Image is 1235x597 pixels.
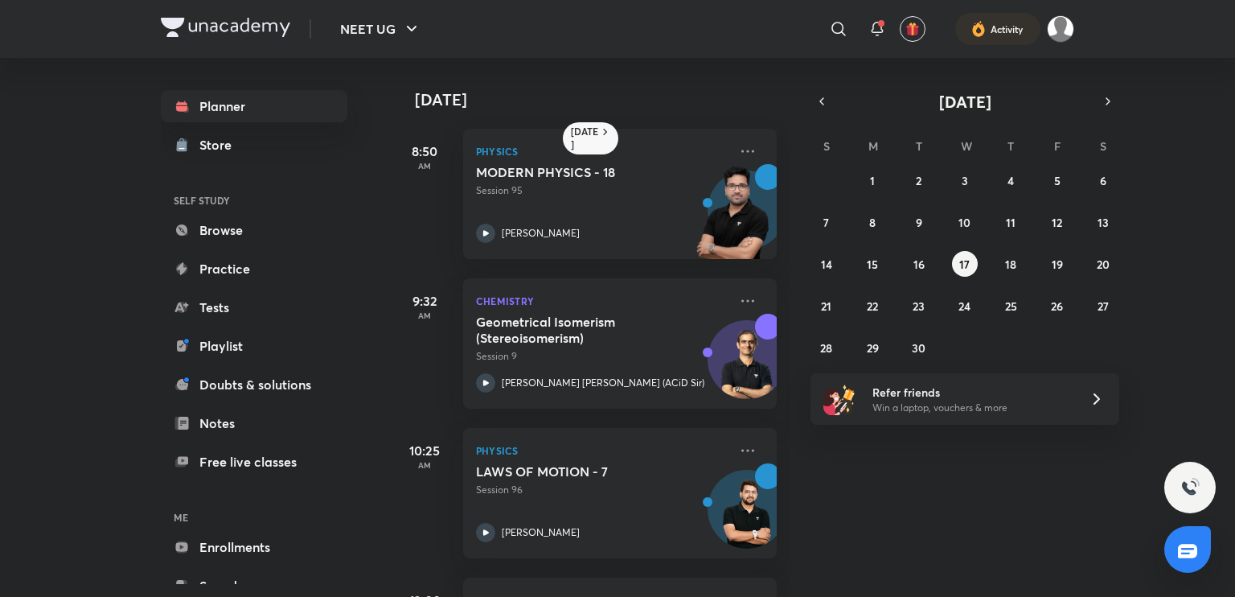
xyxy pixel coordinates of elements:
a: Doubts & solutions [161,368,347,401]
h6: Refer friends [872,384,1070,401]
h6: SELF STUDY [161,187,347,214]
a: Tests [161,291,347,323]
button: September 24, 2025 [952,293,978,319]
abbr: September 9, 2025 [916,215,922,230]
abbr: September 16, 2025 [913,257,925,272]
abbr: September 10, 2025 [958,215,970,230]
a: Practice [161,253,347,285]
abbr: September 3, 2025 [962,173,968,188]
h4: [DATE] [415,90,793,109]
button: avatar [900,16,925,42]
h5: Geometrical Isomerism (Stereoisomerism) [476,314,676,346]
abbr: Saturday [1100,138,1106,154]
abbr: September 22, 2025 [867,298,878,314]
abbr: Tuesday [916,138,922,154]
abbr: September 21, 2025 [821,298,831,314]
a: Notes [161,407,347,439]
abbr: Wednesday [961,138,972,154]
abbr: September 28, 2025 [820,340,832,356]
button: September 12, 2025 [1044,209,1070,235]
button: September 14, 2025 [814,251,839,277]
button: September 28, 2025 [814,335,839,360]
img: Aman raj [1047,15,1074,43]
img: referral [823,383,855,415]
button: September 19, 2025 [1044,251,1070,277]
p: Chemistry [476,291,728,311]
span: [DATE] [939,91,991,113]
h6: [DATE] [571,126,599,151]
p: AM [392,311,457,320]
button: September 13, 2025 [1090,209,1116,235]
p: Physics [476,142,728,161]
button: September 11, 2025 [998,209,1024,235]
button: September 25, 2025 [998,293,1024,319]
h6: ME [161,504,347,531]
abbr: Friday [1054,138,1061,154]
abbr: September 8, 2025 [869,215,876,230]
abbr: September 12, 2025 [1052,215,1062,230]
button: September 29, 2025 [860,335,885,360]
button: September 23, 2025 [906,293,932,319]
div: Store [199,135,241,154]
button: September 30, 2025 [906,335,932,360]
img: avatar [905,22,920,36]
button: [DATE] [833,90,1097,113]
abbr: September 4, 2025 [1007,173,1014,188]
abbr: September 24, 2025 [958,298,970,314]
button: September 22, 2025 [860,293,885,319]
abbr: September 26, 2025 [1051,298,1063,314]
abbr: September 23, 2025 [913,298,925,314]
button: September 3, 2025 [952,167,978,193]
p: Session 9 [476,349,728,364]
button: NEET UG [330,13,431,45]
p: [PERSON_NAME] [502,226,580,241]
button: September 1, 2025 [860,167,885,193]
abbr: September 27, 2025 [1098,298,1109,314]
a: Playlist [161,330,347,362]
img: Avatar [708,329,786,406]
p: [PERSON_NAME] [PERSON_NAME] (ACiD Sir) [502,376,704,390]
p: Session 95 [476,183,728,198]
button: September 9, 2025 [906,209,932,235]
p: Win a laptop, vouchers & more [872,401,1070,415]
p: AM [392,460,457,470]
img: Company Logo [161,18,290,37]
h5: MODERN PHYSICS - 18 [476,164,676,180]
img: ttu [1180,478,1200,497]
img: unacademy [688,164,777,275]
abbr: September 15, 2025 [867,257,878,272]
p: [PERSON_NAME] [502,525,580,540]
button: September 17, 2025 [952,251,978,277]
a: Free live classes [161,446,347,478]
abbr: September 19, 2025 [1052,257,1063,272]
h5: 8:50 [392,142,457,161]
a: Company Logo [161,18,290,41]
p: Physics [476,441,728,460]
button: September 7, 2025 [814,209,839,235]
button: September 2, 2025 [906,167,932,193]
abbr: September 18, 2025 [1005,257,1016,272]
a: Store [161,129,347,161]
img: activity [971,19,986,39]
a: Browse [161,214,347,246]
button: September 6, 2025 [1090,167,1116,193]
abbr: Thursday [1007,138,1014,154]
button: September 27, 2025 [1090,293,1116,319]
abbr: September 20, 2025 [1097,257,1110,272]
button: September 10, 2025 [952,209,978,235]
p: Session 96 [476,483,728,497]
button: September 4, 2025 [998,167,1024,193]
a: Planner [161,90,347,122]
img: Avatar [708,479,786,556]
abbr: September 1, 2025 [870,173,875,188]
a: Enrollments [161,531,347,563]
abbr: September 17, 2025 [959,257,970,272]
abbr: September 30, 2025 [912,340,925,356]
h5: 9:32 [392,291,457,311]
abbr: September 13, 2025 [1098,215,1109,230]
button: September 18, 2025 [998,251,1024,277]
abbr: Sunday [823,138,830,154]
abbr: September 6, 2025 [1100,173,1106,188]
abbr: September 14, 2025 [821,257,832,272]
button: September 20, 2025 [1090,251,1116,277]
